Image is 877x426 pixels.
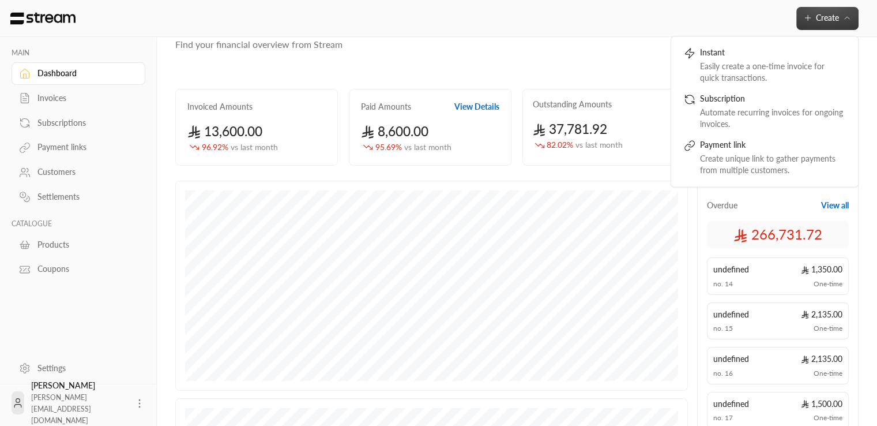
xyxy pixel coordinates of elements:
[361,124,428,139] span: 8,600.00
[12,357,145,379] a: Settings
[678,42,851,88] a: InstantEasily create a one-time invoice for quick transactions.
[202,141,278,154] span: 96.92 %
[533,121,608,137] span: 37,781.92
[801,353,842,365] span: 2,135.00
[713,279,733,289] span: no. 14
[12,87,145,110] a: Invoices
[733,225,822,244] span: 266,731.72
[454,101,499,113] button: View Details
[12,48,145,58] p: MAIN
[12,219,145,229] p: CATALOGUE
[700,93,845,107] div: Subscription
[37,263,131,275] div: Coupons
[713,264,749,275] span: undefined
[12,186,145,208] a: Settlements
[37,363,131,374] div: Settings
[821,200,849,211] button: View all
[713,309,749,320] span: undefined
[814,279,842,289] span: One-time
[31,393,91,425] span: [PERSON_NAME][EMAIL_ADDRESS][DOMAIN_NAME]
[187,101,253,113] h2: Invoiced Amounts
[816,13,839,23] span: Create
[713,369,733,378] span: no. 16
[12,111,145,134] a: Subscriptions
[713,413,733,423] span: no. 17
[700,107,845,130] div: Automate recurring invoices for ongoing invoices.
[796,7,859,30] button: Create
[37,141,131,153] div: Payment links
[12,62,145,85] a: Dashboard
[37,92,131,104] div: Invoices
[713,353,749,365] span: undefined
[700,139,845,153] div: Payment link
[187,124,262,139] span: 13,600.00
[37,166,131,178] div: Customers
[713,398,749,410] span: undefined
[547,139,623,151] span: 82.02 %
[707,200,737,211] span: Overdue
[700,47,845,61] div: Instant
[814,413,842,423] span: One-time
[575,140,623,150] span: vs last month
[37,239,131,251] div: Products
[175,39,342,50] span: Find your financial overview from Stream
[12,258,145,281] a: Coupons
[12,136,145,159] a: Payment links
[231,142,278,152] span: vs last month
[31,380,127,426] div: [PERSON_NAME]
[37,117,131,129] div: Subscriptions
[533,99,612,110] h2: Outstanding Amounts
[37,68,131,79] div: Dashboard
[12,233,145,256] a: Products
[713,324,733,333] span: no. 15
[678,134,851,181] a: Payment linkCreate unique link to gather payments from multiple customers.
[700,153,845,176] div: Create unique link to gather payments from multiple customers.
[9,12,77,25] img: Logo
[361,101,411,113] h2: Paid Amounts
[801,264,842,275] span: 1,350.00
[814,324,842,333] span: One-time
[37,191,131,203] div: Settlements
[814,369,842,378] span: One-time
[801,309,842,320] span: 2,135.00
[700,61,845,84] div: Easily create a one-time invoice for quick transactions.
[12,161,145,184] a: Customers
[375,141,451,154] span: 95.69 %
[801,398,842,410] span: 1,500.00
[404,142,451,152] span: vs last month
[678,88,851,134] a: SubscriptionAutomate recurring invoices for ongoing invoices.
